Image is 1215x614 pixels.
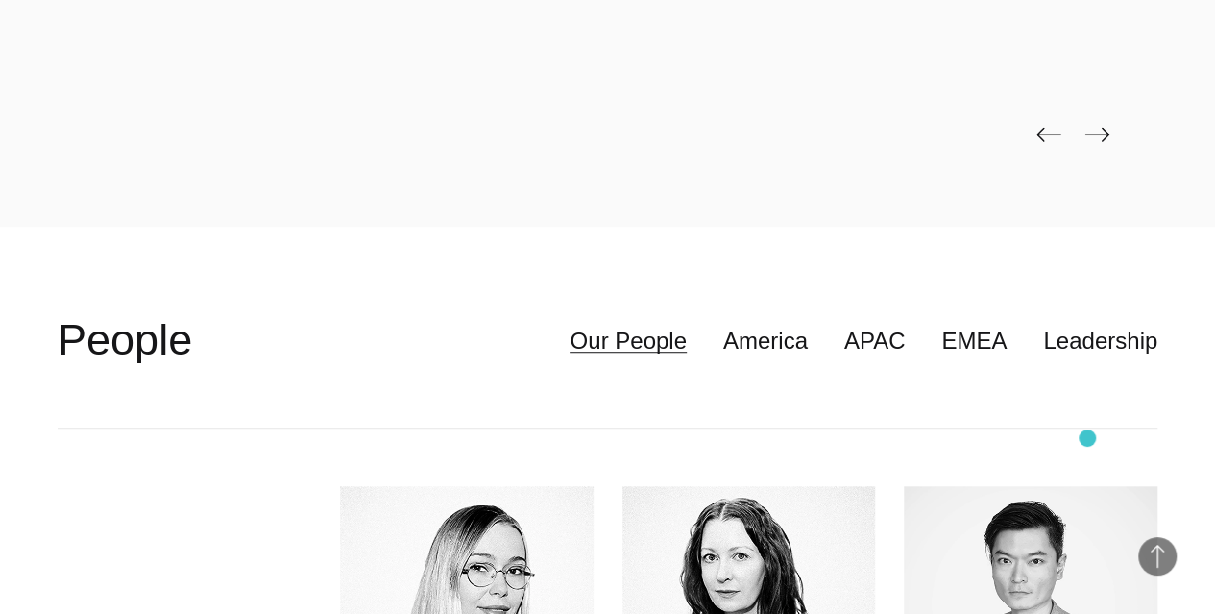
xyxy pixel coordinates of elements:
a: Our People [570,323,686,359]
button: Back to Top [1138,537,1177,576]
a: APAC [844,323,906,359]
img: page-next-black.png [1084,127,1109,142]
img: page-back-black.png [1036,127,1061,142]
h2: People [58,311,192,369]
a: Leadership [1043,323,1157,359]
a: America [723,323,808,359]
a: EMEA [941,323,1007,359]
